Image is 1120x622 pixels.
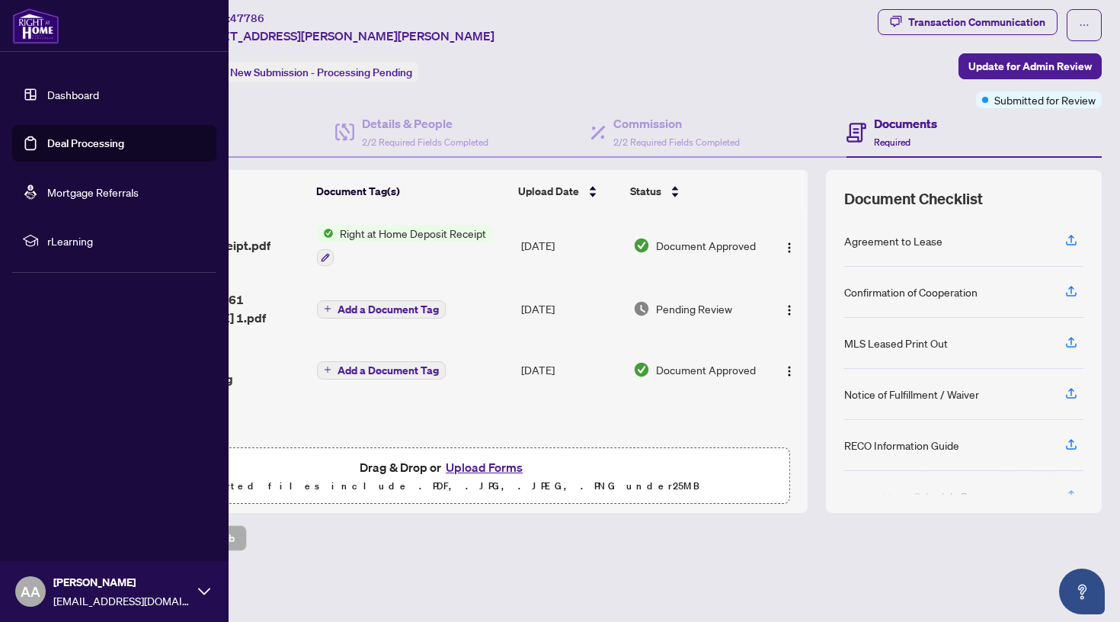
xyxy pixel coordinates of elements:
[12,8,59,44] img: logo
[47,185,139,199] a: Mortgage Referrals
[624,170,764,213] th: Status
[656,300,732,317] span: Pending Review
[777,297,802,321] button: Logo
[189,62,418,82] div: Status:
[362,114,488,133] h4: Details & People
[317,299,446,319] button: Add a Document Tag
[317,225,492,266] button: Status IconRight at Home Deposit Receipt
[441,457,527,477] button: Upload Forms
[874,114,937,133] h4: Documents
[324,305,331,313] span: plus
[844,437,959,454] div: RECO Information Guide
[518,183,579,200] span: Upload Date
[633,300,650,317] img: Document Status
[1059,569,1105,614] button: Open asap
[47,232,206,249] span: rLearning
[1079,20,1090,30] span: ellipsis
[633,237,650,254] img: Document Status
[994,91,1096,108] span: Submitted for Review
[613,114,740,133] h4: Commission
[958,53,1102,79] button: Update for Admin Review
[777,233,802,258] button: Logo
[515,213,628,278] td: [DATE]
[656,361,756,378] span: Document Approved
[47,88,99,101] a: Dashboard
[908,10,1045,34] div: Transaction Communication
[324,366,331,374] span: plus
[362,136,488,148] span: 2/2 Required Fields Completed
[630,183,661,200] span: Status
[310,170,512,213] th: Document Tag(s)
[613,136,740,148] span: 2/2 Required Fields Completed
[360,457,527,477] span: Drag & Drop or
[844,284,978,300] div: Confirmation of Cooperation
[844,335,948,351] div: MLS Leased Print Out
[878,9,1058,35] button: Transaction Communication
[98,448,789,505] span: Drag & Drop orUpload FormsSupported files include .PDF, .JPG, .JPEG, .PNG under25MB
[230,66,412,79] span: New Submission - Processing Pending
[633,361,650,378] img: Document Status
[844,386,979,402] div: Notice of Fulfillment / Waiver
[844,188,983,210] span: Document Checklist
[515,278,628,339] td: [DATE]
[317,300,446,319] button: Add a Document Tag
[338,365,439,376] span: Add a Document Tag
[317,225,334,242] img: Status Icon
[53,592,190,609] span: [EMAIL_ADDRESS][DOMAIN_NAME]
[338,304,439,315] span: Add a Document Tag
[783,304,795,316] img: Logo
[107,477,779,495] p: Supported files include .PDF, .JPG, .JPEG, .PNG under 25 MB
[968,54,1092,79] span: Update for Admin Review
[656,237,756,254] span: Document Approved
[317,361,446,380] button: Add a Document Tag
[844,232,942,249] div: Agreement to Lease
[783,242,795,254] img: Logo
[53,574,190,591] span: [PERSON_NAME]
[317,360,446,380] button: Add a Document Tag
[189,27,494,45] span: [STREET_ADDRESS][PERSON_NAME][PERSON_NAME]
[334,225,492,242] span: Right at Home Deposit Receipt
[777,357,802,382] button: Logo
[21,581,40,602] span: AA
[783,365,795,377] img: Logo
[874,136,910,148] span: Required
[515,339,628,400] td: [DATE]
[47,136,124,150] a: Deal Processing
[230,11,264,25] span: 47786
[512,170,624,213] th: Upload Date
